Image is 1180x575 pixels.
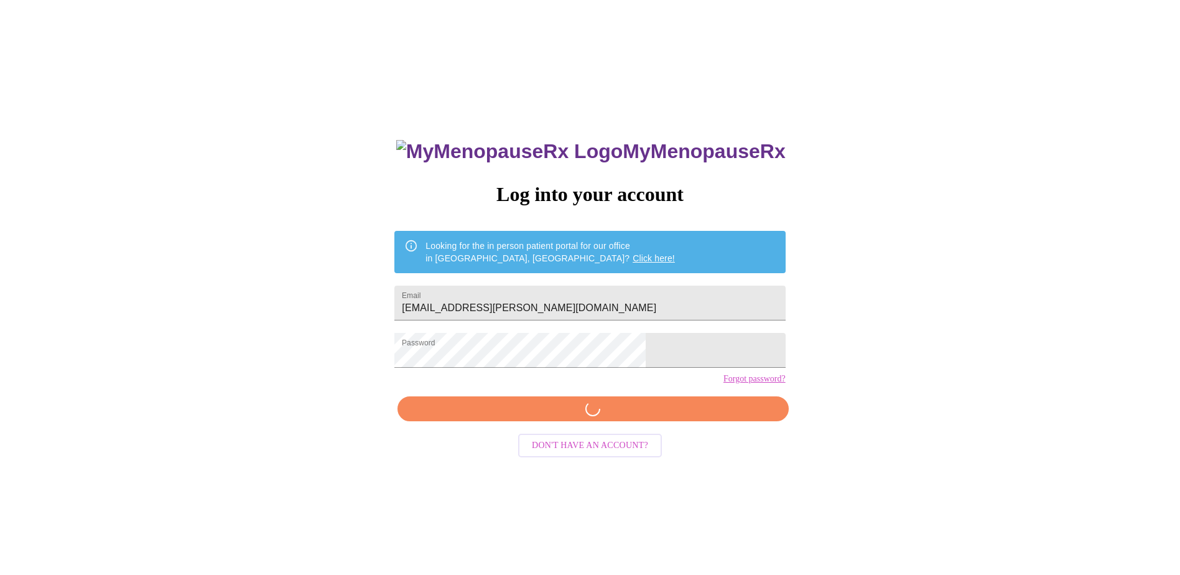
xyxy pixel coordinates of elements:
[396,140,786,163] h3: MyMenopauseRx
[515,439,665,450] a: Don't have an account?
[518,434,662,458] button: Don't have an account?
[633,253,675,263] a: Click here!
[396,140,623,163] img: MyMenopauseRx Logo
[425,235,675,269] div: Looking for the in person patient portal for our office in [GEOGRAPHIC_DATA], [GEOGRAPHIC_DATA]?
[394,183,785,206] h3: Log into your account
[723,374,786,384] a: Forgot password?
[532,438,648,454] span: Don't have an account?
